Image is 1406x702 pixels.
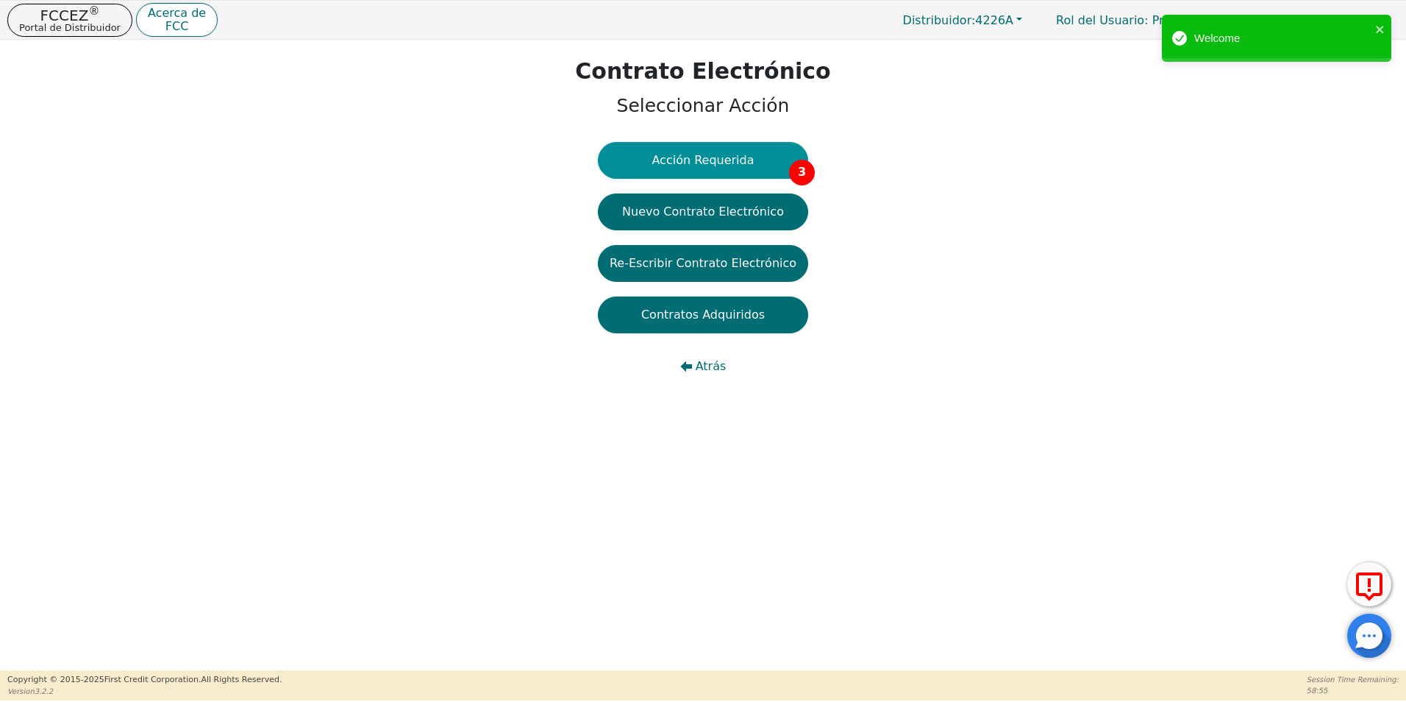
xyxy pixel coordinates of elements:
button: Re-Escribir Contrato Electrónico [598,245,808,282]
div: Welcome [1194,30,1371,47]
button: Acción Requerida3 [598,142,808,179]
span: Atrás [696,358,727,375]
a: Rol del Usuario: Primario [1041,6,1216,35]
button: close [1375,21,1385,38]
p: FCC [148,21,206,32]
p: 58:55 [1307,685,1399,696]
button: Acerca deFCC [136,3,218,38]
h1: Contrato Electrónico [575,58,830,85]
span: All Rights Reserved. [201,675,282,684]
span: 3 [789,160,815,185]
button: Contratos Adquiridos [598,297,808,333]
span: Rol del Usuario : [1056,13,1148,27]
sup: ® [88,4,99,18]
span: Distribuidor: [903,13,976,27]
p: Session Time Remaining: [1307,674,1399,685]
p: Primario [1041,6,1216,35]
button: Atrás [598,348,808,385]
p: Copyright © 2015- 2025 First Credit Corporation. [7,674,282,687]
button: FCCEZ®Portal de Distribuidor [7,4,132,37]
button: 4226A:[PERSON_NAME] [1219,9,1399,32]
button: Nuevo Contrato Electrónico [598,194,808,230]
button: Reportar Error a FCC [1347,562,1391,606]
button: Distribuidor:4226A [888,9,1038,32]
span: 4226A [903,13,1013,27]
p: Seleccionar Acción [575,92,830,120]
p: FCCEZ [19,8,121,23]
p: Portal de Distribuidor [19,23,121,32]
p: Version 3.2.2 [7,686,282,697]
p: Acerca de [148,7,206,19]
